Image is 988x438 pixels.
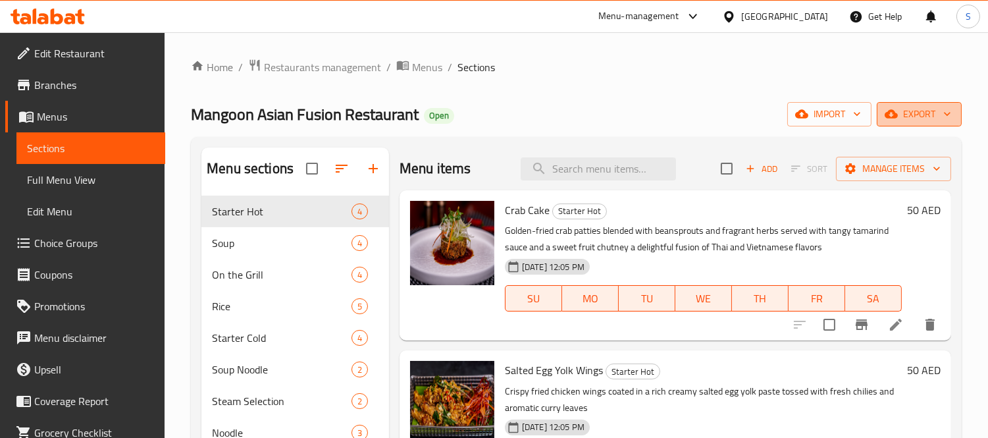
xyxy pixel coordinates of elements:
[357,153,389,184] button: Add section
[907,201,941,219] h6: 50 AED
[505,285,562,312] button: SU
[16,164,165,196] a: Full Menu View
[34,362,155,377] span: Upsell
[448,59,452,75] li: /
[412,59,442,75] span: Menus
[351,204,368,219] div: items
[191,59,233,75] a: Home
[505,223,902,256] p: Golden-fried crab patties blended with beansprouts and fragrant herbs served with tangy tamarind ...
[212,235,351,251] span: Soup
[212,267,351,283] span: On the Grill
[264,59,381,75] span: Restaurants management
[619,285,675,312] button: TU
[212,204,351,219] div: Starter Hot
[212,362,351,377] span: Soup Noodle
[741,159,783,179] span: Add item
[351,330,368,346] div: items
[877,102,962,126] button: export
[212,298,351,314] span: Rice
[732,285,789,312] button: TH
[34,298,155,314] span: Promotions
[511,289,557,308] span: SU
[351,298,368,314] div: items
[606,364,660,379] span: Starter Hot
[741,159,783,179] button: Add
[787,102,871,126] button: import
[201,385,389,417] div: Steam Selection2
[351,393,368,409] div: items
[846,309,877,341] button: Branch-specific-item
[624,289,670,308] span: TU
[887,106,951,123] span: export
[352,395,367,408] span: 2
[457,59,495,75] span: Sections
[351,267,368,283] div: items
[352,364,367,376] span: 2
[5,385,165,417] a: Coverage Report
[713,155,741,182] span: Select section
[675,285,732,312] button: WE
[552,204,607,219] div: Starter Hot
[16,132,165,164] a: Sections
[567,289,613,308] span: MO
[212,393,351,409] span: Steam Selection
[5,354,165,385] a: Upsell
[888,317,904,333] a: Edit menu item
[5,101,165,132] a: Menus
[212,330,351,346] span: Starter Cold
[424,108,454,124] div: Open
[191,99,419,129] span: Mangoon Asian Fusion Restaurant
[396,59,442,76] a: Menus
[34,235,155,251] span: Choice Groups
[326,153,357,184] span: Sort sections
[681,289,727,308] span: WE
[27,172,155,188] span: Full Menu View
[352,205,367,218] span: 4
[5,290,165,322] a: Promotions
[34,267,155,283] span: Coupons
[505,383,902,416] p: Crispy fried chicken wings coated in a rich creamy salted egg yolk paste tossed with fresh chilie...
[737,289,783,308] span: TH
[606,364,660,379] div: Starter Hot
[914,309,946,341] button: delete
[298,155,326,182] span: Select all sections
[836,157,951,181] button: Manage items
[517,421,590,433] span: [DATE] 12:05 PM
[5,227,165,259] a: Choice Groups
[517,261,590,273] span: [DATE] 12:05 PM
[816,311,843,339] span: Select to update
[794,289,840,308] span: FR
[191,59,962,76] nav: breadcrumb
[5,69,165,101] a: Branches
[521,157,676,180] input: search
[37,109,155,124] span: Menus
[238,59,243,75] li: /
[352,300,367,313] span: 5
[505,200,550,220] span: Crab Cake
[352,269,367,281] span: 4
[352,237,367,250] span: 4
[562,285,619,312] button: MO
[845,285,902,312] button: SA
[34,330,155,346] span: Menu disclaimer
[410,201,494,285] img: Crab Cake
[424,110,454,121] span: Open
[201,290,389,322] div: Rice5
[27,140,155,156] span: Sections
[5,38,165,69] a: Edit Restaurant
[351,235,368,251] div: items
[553,204,606,219] span: Starter Hot
[789,285,845,312] button: FR
[34,45,155,61] span: Edit Restaurant
[400,159,471,178] h2: Menu items
[741,9,828,24] div: [GEOGRAPHIC_DATA]
[386,59,391,75] li: /
[34,393,155,409] span: Coverage Report
[850,289,897,308] span: SA
[5,322,165,354] a: Menu disclaimer
[201,196,389,227] div: Starter Hot4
